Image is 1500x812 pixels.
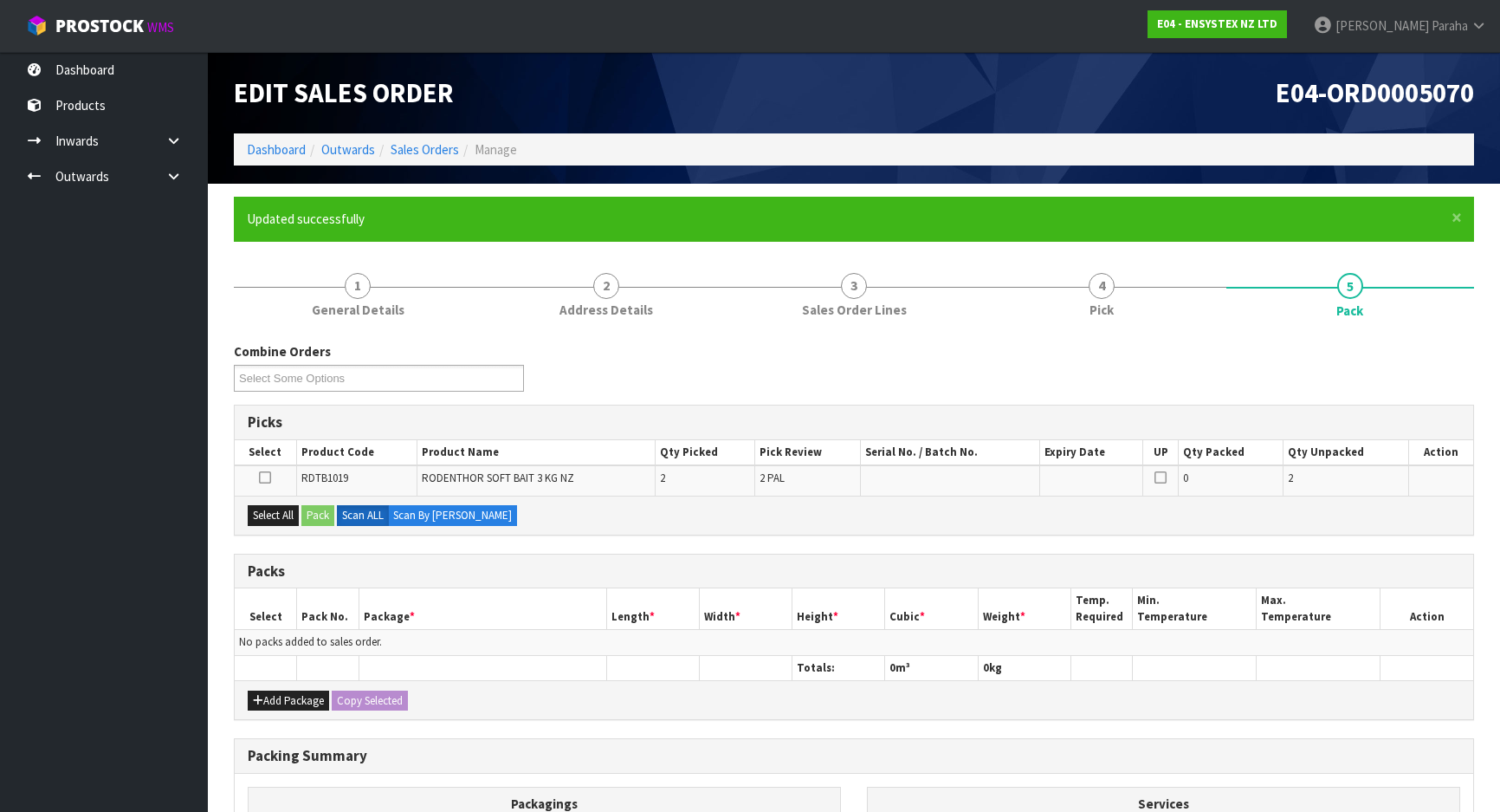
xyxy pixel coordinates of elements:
th: Action [1409,440,1473,465]
span: E04-ORD0005070 [1276,76,1474,109]
a: Outwards [321,141,375,158]
th: Package [359,588,606,629]
th: Width [699,588,792,629]
span: Pick [1089,301,1114,319]
th: Length [606,588,699,629]
span: 5 [1337,273,1363,299]
span: Pack [1336,302,1363,320]
span: RDTB1019 [301,471,348,485]
th: Totals: [792,655,885,680]
span: 2 [660,471,665,485]
span: 2 [593,273,619,299]
th: Qty Unpacked [1283,440,1408,465]
span: 4 [1089,273,1115,299]
span: 0 [983,660,989,675]
span: Manage [475,141,517,158]
th: Product Name [417,440,656,465]
span: Paraha [1432,17,1468,34]
label: Combine Orders [234,342,331,361]
span: 2 [1288,471,1293,485]
th: kg [978,655,1070,680]
h3: Packing Summary [248,748,1460,764]
label: Scan ALL [337,505,389,526]
span: RODENTHOR SOFT BAIT 3 KG NZ [422,471,574,485]
th: Expiry Date [1040,440,1143,465]
span: General Details [312,301,404,319]
th: UP [1143,440,1179,465]
span: Updated successfully [247,211,365,227]
th: Max. Temperature [1257,588,1380,629]
td: No packs added to sales order. [235,630,1473,655]
h3: Picks [248,414,1460,431]
button: Select All [248,505,299,526]
span: 3 [841,273,867,299]
th: Select [235,588,297,629]
th: m³ [885,655,978,680]
th: Min. Temperature [1133,588,1257,629]
img: cube-alt.png [26,15,48,36]
a: Dashboard [247,141,306,158]
span: Edit Sales Order [234,76,454,109]
th: Cubic [885,588,978,629]
strong: E04 - ENSYSTEX NZ LTD [1157,16,1277,31]
th: Qty Packed [1179,440,1283,465]
a: E04 - ENSYSTEX NZ LTD [1148,10,1287,38]
small: WMS [147,19,174,36]
span: 2 PAL [760,471,785,485]
span: × [1452,205,1462,230]
th: Product Code [296,440,417,465]
th: Pack No. [297,588,359,629]
th: Serial No. / Batch No. [860,440,1039,465]
span: Address Details [559,301,653,319]
span: Sales Order Lines [802,301,907,319]
th: Select [235,440,296,465]
span: 0 [1183,471,1188,485]
th: Qty Picked [656,440,755,465]
span: 1 [345,273,371,299]
a: Sales Orders [391,141,459,158]
button: Copy Selected [332,691,408,711]
label: Scan By [PERSON_NAME] [388,505,517,526]
th: Weight [978,588,1070,629]
span: 0 [889,660,895,675]
th: Temp. Required [1070,588,1133,629]
span: ProStock [55,15,144,37]
button: Add Package [248,691,329,711]
button: Pack [301,505,334,526]
th: Action [1380,588,1473,629]
h3: Packs [248,563,1460,580]
th: Height [792,588,885,629]
th: Pick Review [754,440,860,465]
span: [PERSON_NAME] [1335,17,1429,34]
